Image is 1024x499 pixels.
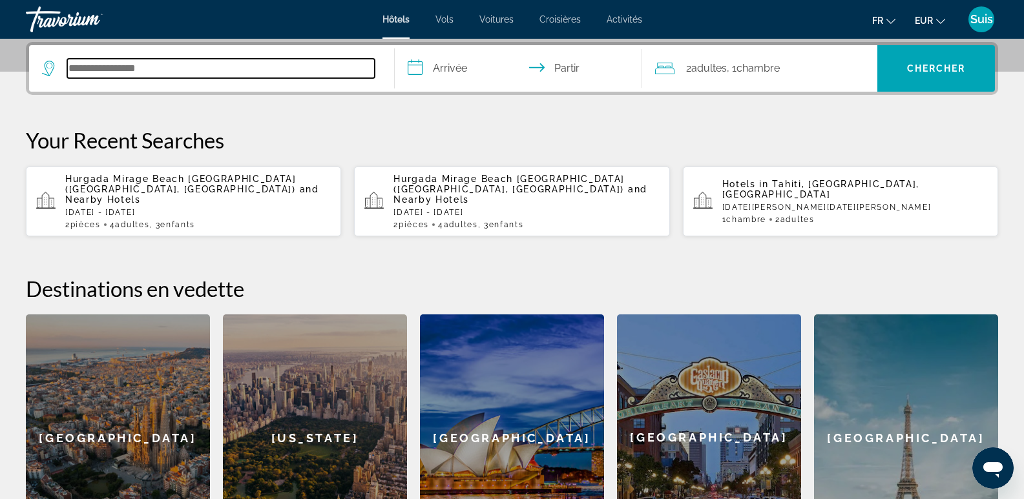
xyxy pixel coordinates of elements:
[915,11,945,30] button: Changer de devise
[26,127,998,153] p: Your Recent Searches
[65,184,319,205] span: and Nearby Hotels
[686,62,691,74] font: 2
[435,14,454,25] a: Vols
[877,45,995,92] button: Recherche
[110,220,149,229] span: 4
[26,276,998,301] h2: Destinations en vedette
[722,179,920,199] span: Tahiti, [GEOGRAPHIC_DATA], [GEOGRAPHIC_DATA]
[65,220,101,229] span: 2
[399,220,429,229] span: pièces
[438,220,477,229] span: 4
[354,166,669,237] button: Hurgada Mirage Beach [GEOGRAPHIC_DATA] ([GEOGRAPHIC_DATA], [GEOGRAPHIC_DATA]) and Nearby Hotels[D...
[965,6,998,33] button: Menu utilisateur
[722,215,766,224] span: 1
[722,203,988,212] p: [DATE][PERSON_NAME][DATE][PERSON_NAME]
[160,220,195,229] span: Enfants
[479,14,514,25] a: Voitures
[726,215,766,224] span: Chambre
[382,14,410,25] a: Hôtels
[478,220,524,229] span: , 3
[737,62,780,74] font: Chambre
[115,220,149,229] span: Adultes
[780,215,815,224] span: Adultes
[775,215,814,224] span: 2
[722,179,769,189] span: Hotels in
[539,14,581,25] a: Croisières
[683,166,998,237] button: Hotels in Tahiti, [GEOGRAPHIC_DATA], [GEOGRAPHIC_DATA][DATE][PERSON_NAME][DATE][PERSON_NAME]1Cham...
[395,45,643,92] button: Sélectionnez la date d'arrivée et de départ
[149,220,195,229] span: , 3
[915,15,933,26] font: EUR
[727,62,737,74] font: , 1
[393,220,429,229] span: 2
[393,174,625,194] span: Hurgada Mirage Beach [GEOGRAPHIC_DATA] ([GEOGRAPHIC_DATA], [GEOGRAPHIC_DATA])
[972,447,1014,489] iframe: Bouton de lancement de la fenêtre de messagerie
[67,59,375,78] input: Rechercher une destination hôtelière
[872,11,895,30] button: Changer de langue
[29,45,995,92] div: Widget de recherche
[65,208,331,217] p: [DATE] - [DATE]
[65,174,297,194] span: Hurgada Mirage Beach [GEOGRAPHIC_DATA] ([GEOGRAPHIC_DATA], [GEOGRAPHIC_DATA])
[444,220,478,229] span: Adultes
[642,45,877,92] button: Voyageurs : 2 adultes, 0 enfants
[607,14,642,25] a: Activités
[489,220,524,229] span: Enfants
[26,166,341,237] button: Hurgada Mirage Beach [GEOGRAPHIC_DATA] ([GEOGRAPHIC_DATA], [GEOGRAPHIC_DATA]) and Nearby Hotels[D...
[907,63,966,74] font: Chercher
[393,208,659,217] p: [DATE] - [DATE]
[691,62,727,74] font: adultes
[970,12,993,26] font: Suis
[393,184,647,205] span: and Nearby Hotels
[70,220,101,229] span: pièces
[26,3,155,36] a: Travorium
[872,15,883,26] font: fr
